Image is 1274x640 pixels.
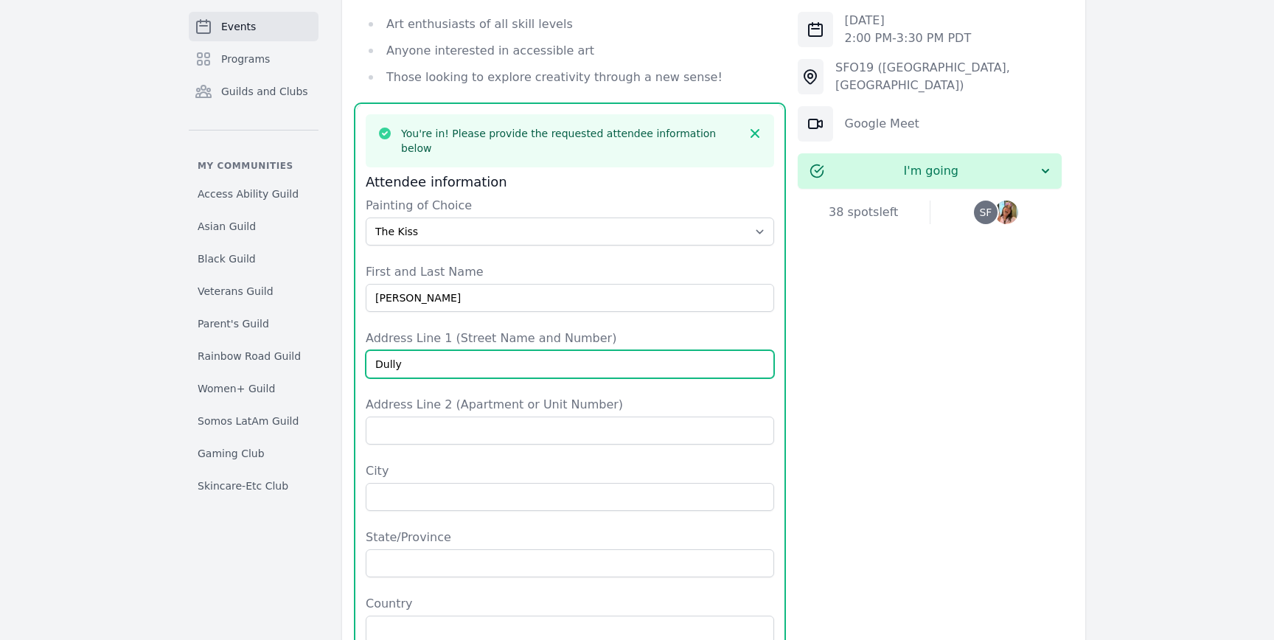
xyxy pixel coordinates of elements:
span: Veterans Guild [198,284,274,299]
li: Art enthusiasts of all skill levels [366,14,774,35]
h3: Attendee information [366,173,774,191]
p: 2:00 PM - 3:30 PM PDT [845,29,972,47]
a: Somos LatAm Guild [189,408,318,434]
span: Rainbow Road Guild [198,349,301,364]
span: I'm going [824,162,1038,180]
a: Programs [189,44,318,74]
a: Google Meet [845,116,919,131]
span: Black Guild [198,251,256,266]
a: Access Ability Guild [189,181,318,207]
label: State/Province [366,529,774,546]
button: I'm going [798,153,1062,189]
nav: Sidebar [189,12,318,490]
span: Somos LatAm Guild [198,414,299,428]
div: SFO19 ([GEOGRAPHIC_DATA], [GEOGRAPHIC_DATA]) [835,59,1062,94]
label: City [366,462,774,480]
a: Veterans Guild [189,278,318,305]
span: Programs [221,52,270,66]
a: Events [189,12,318,41]
a: Women+ Guild [189,375,318,402]
span: Guilds and Clubs [221,84,308,99]
span: Access Ability Guild [198,187,299,201]
h3: You're in! Please provide the requested attendee information below [401,126,739,156]
label: First and Last Name [366,263,774,281]
span: Skincare-Etc Club [198,479,288,493]
a: Skincare-Etc Club [189,473,318,499]
label: Address Line 1 (Street Name and Number) [366,330,774,347]
a: Rainbow Road Guild [189,343,318,369]
a: Asian Guild [189,213,318,240]
span: Gaming Club [198,446,265,461]
span: Events [221,19,256,34]
li: Those looking to explore creativity through a new sense! [366,67,774,88]
span: Parent's Guild [198,316,269,331]
label: Address Line 2 (Apartment or Unit Number) [366,396,774,414]
li: Anyone interested in accessible art [366,41,774,61]
div: 38 spots left [798,204,930,221]
label: Painting of Choice [366,197,774,215]
p: [DATE] [845,12,972,29]
label: Country [366,595,774,613]
a: Parent's Guild [189,310,318,337]
a: Black Guild [189,246,318,272]
a: Guilds and Clubs [189,77,318,106]
a: Gaming Club [189,440,318,467]
span: SF [979,207,992,218]
span: Women+ Guild [198,381,275,396]
p: My communities [189,160,318,172]
span: Asian Guild [198,219,256,234]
